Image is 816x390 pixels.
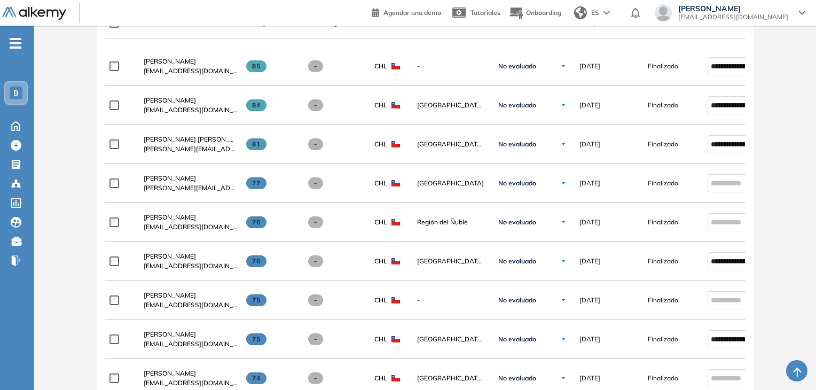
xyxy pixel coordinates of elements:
[624,267,816,390] iframe: Chat Widget
[144,135,238,144] a: [PERSON_NAME] [PERSON_NAME]
[417,295,485,305] span: -
[144,252,238,261] a: [PERSON_NAME]
[417,100,485,110] span: [GEOGRAPHIC_DATA][PERSON_NAME]
[391,297,400,303] img: CHL
[648,178,678,188] span: Finalizado
[579,295,600,305] span: [DATE]
[648,139,678,149] span: Finalizado
[144,378,238,388] span: [EMAIL_ADDRESS][DOMAIN_NAME]
[579,139,600,149] span: [DATE]
[144,291,196,299] span: [PERSON_NAME]
[417,61,485,71] span: -
[417,139,485,149] span: [GEOGRAPHIC_DATA][PERSON_NAME]
[498,179,536,188] span: No evaluado
[374,217,387,227] span: CHL
[144,369,238,378] a: [PERSON_NAME]
[144,330,196,338] span: [PERSON_NAME]
[374,139,387,149] span: CHL
[509,2,561,25] button: Onboarding
[678,13,788,21] span: [EMAIL_ADDRESS][DOMAIN_NAME]
[498,257,536,266] span: No evaluado
[374,373,387,383] span: CHL
[144,57,238,66] a: [PERSON_NAME]
[144,183,238,193] span: [PERSON_NAME][EMAIL_ADDRESS][PERSON_NAME][DOMAIN_NAME]
[579,100,600,110] span: [DATE]
[144,213,196,221] span: [PERSON_NAME]
[498,62,536,71] span: No evaluado
[308,294,324,306] span: -
[648,100,678,110] span: Finalizado
[498,140,536,149] span: No evaluado
[2,7,66,20] img: Logo
[560,219,567,225] img: Ícono de flecha
[417,256,485,266] span: [GEOGRAPHIC_DATA][PERSON_NAME]
[374,61,387,71] span: CHL
[144,261,238,271] span: [EMAIL_ADDRESS][DOMAIN_NAME]
[246,177,267,189] span: 77
[246,60,267,72] span: 85
[246,333,267,345] span: 75
[648,61,678,71] span: Finalizado
[579,256,600,266] span: [DATE]
[498,335,536,344] span: No evaluado
[308,216,324,228] span: -
[144,213,238,222] a: [PERSON_NAME]
[417,334,485,344] span: [GEOGRAPHIC_DATA][PERSON_NAME]
[624,267,816,390] div: Widget de chat
[10,42,21,44] i: -
[144,330,238,339] a: [PERSON_NAME]
[560,141,567,147] img: Ícono de flecha
[560,297,567,303] img: Ícono de flecha
[391,63,400,69] img: CHL
[579,178,600,188] span: [DATE]
[391,141,400,147] img: CHL
[391,180,400,186] img: CHL
[374,178,387,188] span: CHL
[579,334,600,344] span: [DATE]
[308,60,324,72] span: -
[246,372,267,384] span: 74
[308,177,324,189] span: -
[574,6,587,19] img: world
[391,102,400,108] img: CHL
[246,99,267,111] span: 84
[417,178,485,188] span: [GEOGRAPHIC_DATA]
[144,174,196,182] span: [PERSON_NAME]
[498,374,536,383] span: No evaluado
[246,216,267,228] span: 76
[560,63,567,69] img: Ícono de flecha
[144,96,238,105] a: [PERSON_NAME]
[144,96,196,104] span: [PERSON_NAME]
[308,99,324,111] span: -
[144,66,238,76] span: [EMAIL_ADDRESS][DOMAIN_NAME]
[560,258,567,264] img: Ícono de flecha
[391,336,400,342] img: CHL
[648,256,678,266] span: Finalizado
[246,294,267,306] span: 75
[144,300,238,310] span: [EMAIL_ADDRESS][DOMAIN_NAME]
[308,255,324,267] span: -
[144,369,196,377] span: [PERSON_NAME]
[579,373,600,383] span: [DATE]
[678,4,788,13] span: [PERSON_NAME]
[308,333,324,345] span: -
[417,217,485,227] span: Región del Ñuble
[246,138,267,150] span: 81
[391,258,400,264] img: CHL
[144,252,196,260] span: [PERSON_NAME]
[144,339,238,349] span: [EMAIL_ADDRESS][DOMAIN_NAME]
[144,135,250,143] span: [PERSON_NAME] [PERSON_NAME]
[144,57,196,65] span: [PERSON_NAME]
[560,102,567,108] img: Ícono de flecha
[308,138,324,150] span: -
[391,219,400,225] img: CHL
[391,375,400,381] img: CHL
[374,256,387,266] span: CHL
[13,89,19,97] span: B
[579,217,600,227] span: [DATE]
[374,295,387,305] span: CHL
[372,5,441,18] a: Agendar una demo
[648,217,678,227] span: Finalizado
[498,296,536,305] span: No evaluado
[374,100,387,110] span: CHL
